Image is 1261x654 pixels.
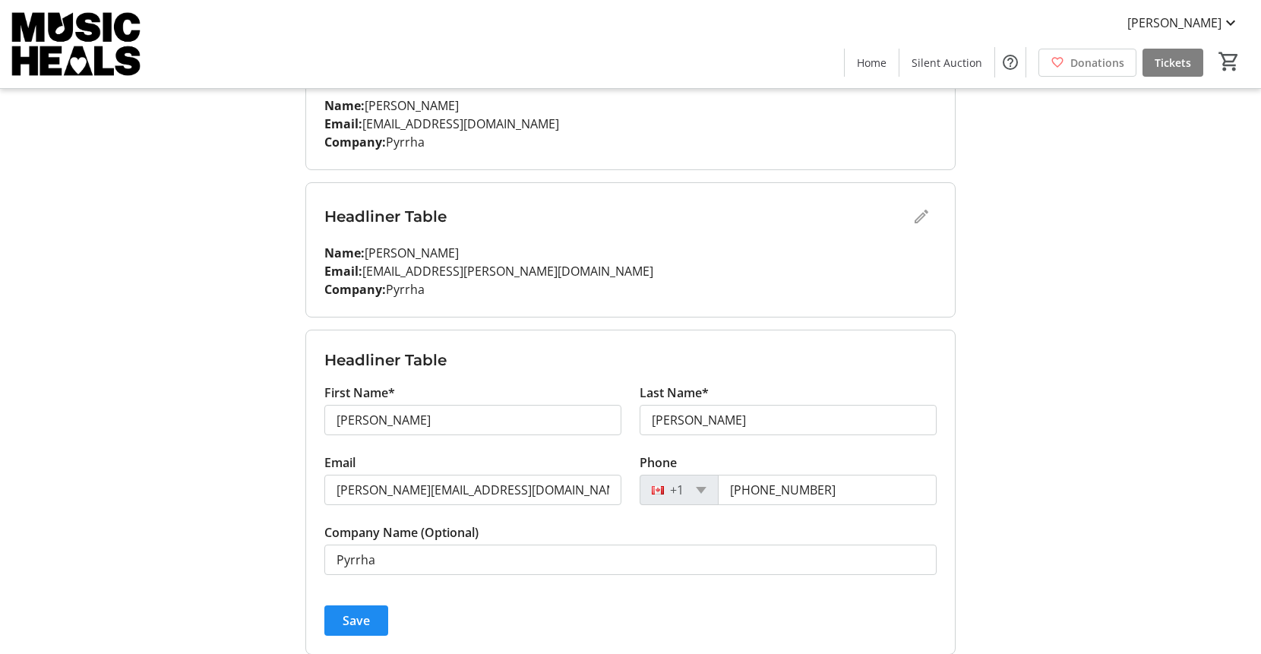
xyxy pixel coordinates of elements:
button: Save [324,605,388,636]
button: Cart [1215,48,1243,75]
label: Phone [640,453,677,472]
strong: Name: [324,245,365,261]
strong: Company: [324,134,386,150]
span: Donations [1070,55,1124,71]
h3: Headliner Table [324,205,906,228]
a: Silent Auction [899,49,994,77]
a: Home [845,49,899,77]
label: Company Name (Optional) [324,523,479,542]
strong: Email: [324,115,362,132]
a: Tickets [1142,49,1203,77]
label: Last Name* [640,384,709,402]
strong: Company: [324,281,386,298]
span: Save [343,611,370,630]
button: Help [995,47,1026,77]
span: [PERSON_NAME] [1127,14,1221,32]
p: [PERSON_NAME] [324,244,937,262]
p: [PERSON_NAME] [324,96,937,115]
p: Pyrrha [324,280,937,299]
p: Pyrrha [324,133,937,151]
h3: Headliner Table [324,349,937,371]
p: [EMAIL_ADDRESS][DOMAIN_NAME] [324,115,937,133]
a: Donations [1038,49,1136,77]
input: (506) 234-5678 [718,475,937,505]
strong: Name: [324,97,365,114]
span: Tickets [1155,55,1191,71]
label: Email [324,453,356,472]
label: First Name* [324,384,395,402]
p: [EMAIL_ADDRESS][PERSON_NAME][DOMAIN_NAME] [324,262,937,280]
span: Silent Auction [912,55,982,71]
strong: Email: [324,263,362,280]
button: [PERSON_NAME] [1115,11,1252,35]
span: Home [857,55,886,71]
img: Music Heals Charitable Foundation's Logo [9,6,144,82]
